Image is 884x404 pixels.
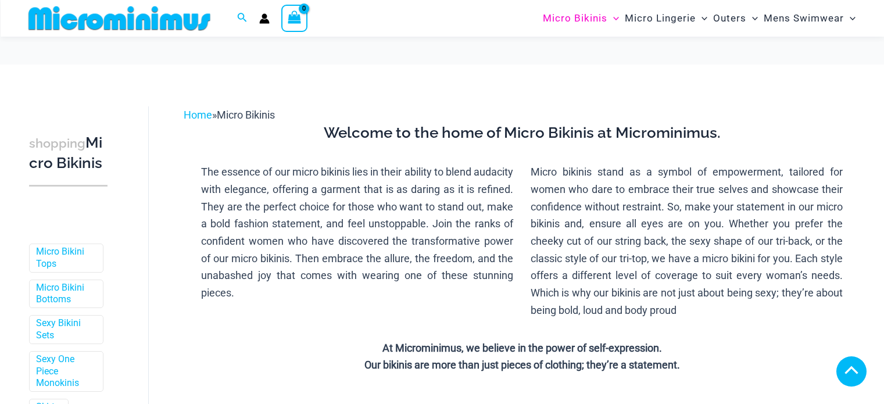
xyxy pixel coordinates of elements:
[237,11,248,26] a: Search icon link
[761,3,858,33] a: Mens SwimwearMenu ToggleMenu Toggle
[625,3,696,33] span: Micro Lingerie
[543,3,607,33] span: Micro Bikinis
[36,317,94,342] a: Sexy Bikini Sets
[531,163,843,319] p: Micro bikinis stand as a symbol of empowerment, tailored for women who dare to embrace their true...
[192,123,851,143] h3: Welcome to the home of Micro Bikinis at Microminimus.
[538,2,861,35] nav: Site Navigation
[201,163,513,302] p: The essence of our micro bikinis lies in their ability to blend audacity with elegance, offering ...
[713,3,746,33] span: Outers
[29,136,85,151] span: shopping
[710,3,761,33] a: OutersMenu ToggleMenu Toggle
[622,3,710,33] a: Micro LingerieMenu ToggleMenu Toggle
[364,359,680,371] strong: Our bikinis are more than just pieces of clothing; they’re a statement.
[696,3,707,33] span: Menu Toggle
[281,5,308,31] a: View Shopping Cart, empty
[184,109,275,121] span: »
[540,3,622,33] a: Micro BikinisMenu ToggleMenu Toggle
[24,5,215,31] img: MM SHOP LOGO FLAT
[259,13,270,24] a: Account icon link
[36,282,94,306] a: Micro Bikini Bottoms
[29,133,108,173] h3: Micro Bikinis
[184,109,212,121] a: Home
[36,246,94,270] a: Micro Bikini Tops
[36,353,94,389] a: Sexy One Piece Monokinis
[746,3,758,33] span: Menu Toggle
[764,3,844,33] span: Mens Swimwear
[844,3,856,33] span: Menu Toggle
[382,342,662,354] strong: At Microminimus, we believe in the power of self-expression.
[607,3,619,33] span: Menu Toggle
[217,109,275,121] span: Micro Bikinis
